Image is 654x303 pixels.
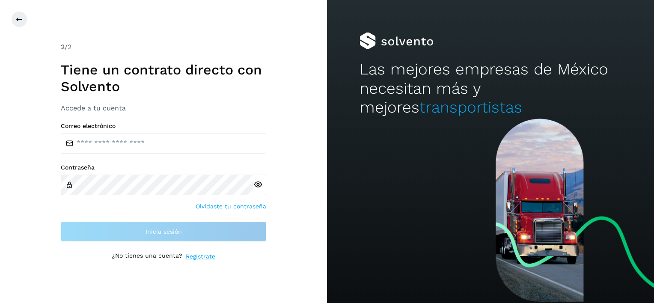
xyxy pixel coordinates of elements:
h2: Las mejores empresas de México necesitan más y mejores [360,60,621,117]
span: 2 [61,43,65,51]
div: /2 [61,42,266,52]
a: Olvidaste tu contraseña [196,202,266,211]
h3: Accede a tu cuenta [61,104,266,112]
label: Contraseña [61,164,266,171]
h1: Tiene un contrato directo con Solvento [61,62,266,95]
span: transportistas [419,98,522,116]
span: Inicia sesión [146,229,182,235]
button: Inicia sesión [61,221,266,242]
label: Correo electrónico [61,122,266,130]
p: ¿No tienes una cuenta? [112,252,182,261]
a: Regístrate [186,252,215,261]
